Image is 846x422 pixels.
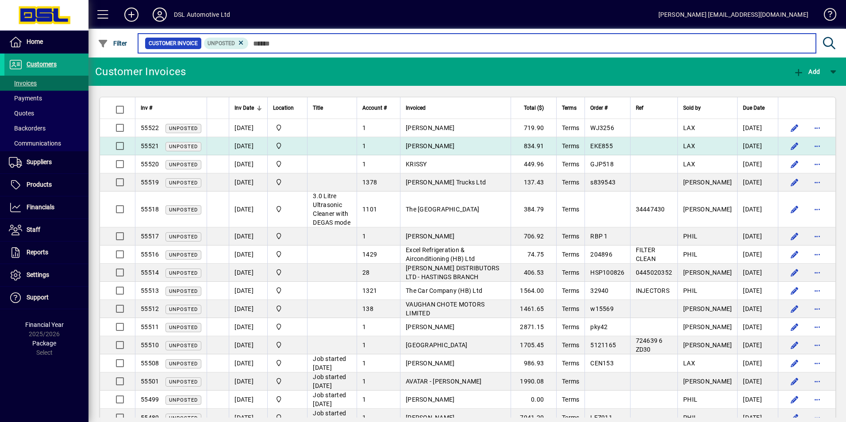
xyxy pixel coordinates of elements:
[273,177,302,187] span: Central
[4,136,88,151] a: Communications
[204,38,249,49] mat-chip: Customer Invoice Status: Unposted
[313,103,351,113] div: Title
[636,287,669,294] span: INJECTORS
[810,302,824,316] button: More options
[590,103,608,113] span: Order #
[27,158,52,165] span: Suppliers
[9,125,46,132] span: Backorders
[362,233,366,240] span: 1
[787,374,801,388] button: Edit
[406,323,454,330] span: [PERSON_NAME]
[562,142,579,150] span: Terms
[229,173,267,192] td: [DATE]
[95,65,186,79] div: Customer Invoices
[362,161,366,168] span: 1
[658,8,808,22] div: [PERSON_NAME] [EMAIL_ADDRESS][DOMAIN_NAME]
[169,397,198,403] span: Unposted
[562,269,579,276] span: Terms
[787,175,801,189] button: Edit
[737,372,778,391] td: [DATE]
[229,246,267,264] td: [DATE]
[9,80,37,87] span: Invoices
[273,286,302,295] span: Central
[141,161,159,168] span: 55520
[590,341,616,349] span: 5121165
[362,305,373,312] span: 138
[27,226,40,233] span: Staff
[362,251,377,258] span: 1429
[169,288,198,294] span: Unposted
[98,40,127,47] span: Filter
[636,269,673,276] span: 0445020352
[787,356,801,370] button: Edit
[273,141,302,151] span: Central
[737,354,778,372] td: [DATE]
[313,391,346,407] span: Job started [DATE]
[169,343,198,349] span: Unposted
[273,395,302,404] span: Central
[229,137,267,155] td: [DATE]
[169,415,198,421] span: Unposted
[737,336,778,354] td: [DATE]
[141,341,159,349] span: 55510
[229,336,267,354] td: [DATE]
[273,358,302,368] span: Central
[787,202,801,216] button: Edit
[141,103,201,113] div: Inv #
[273,159,302,169] span: Central
[406,179,486,186] span: [PERSON_NAME] Trucks Ltd
[27,294,49,301] span: Support
[362,142,366,150] span: 1
[810,392,824,407] button: More options
[787,338,801,352] button: Edit
[683,206,732,213] span: [PERSON_NAME]
[169,234,198,240] span: Unposted
[636,103,643,113] span: Ref
[743,103,765,113] span: Due Date
[169,361,198,367] span: Unposted
[590,323,608,330] span: pky42
[208,40,235,46] span: Unposted
[406,246,475,262] span: Excel Refrigeration & Airconditioning (HB) Ltd
[810,356,824,370] button: More options
[810,374,824,388] button: More options
[562,287,579,294] span: Terms
[511,318,556,336] td: 2871.15
[4,31,88,53] a: Home
[406,103,505,113] div: Invoiced
[141,360,159,367] span: 55508
[562,206,579,213] span: Terms
[590,305,614,312] span: w15569
[169,270,198,276] span: Unposted
[273,204,302,214] span: Central
[737,227,778,246] td: [DATE]
[117,7,146,23] button: Add
[787,139,801,153] button: Edit
[511,155,556,173] td: 449.96
[810,229,824,243] button: More options
[683,103,701,113] span: Sold by
[511,192,556,227] td: 384.79
[524,103,544,113] span: Total ($)
[273,231,302,241] span: Central
[511,336,556,354] td: 1705.45
[4,219,88,241] a: Staff
[229,227,267,246] td: [DATE]
[787,320,801,334] button: Edit
[141,179,159,186] span: 55519
[4,121,88,136] a: Backorders
[562,378,579,385] span: Terms
[590,414,612,421] span: LEZ911
[406,124,454,131] span: [PERSON_NAME]
[4,242,88,264] a: Reports
[9,140,61,147] span: Communications
[362,396,366,403] span: 1
[683,103,732,113] div: Sold by
[27,181,52,188] span: Products
[683,233,697,240] span: PHIL
[229,192,267,227] td: [DATE]
[273,268,302,277] span: Central
[810,121,824,135] button: More options
[169,252,198,258] span: Unposted
[146,7,174,23] button: Profile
